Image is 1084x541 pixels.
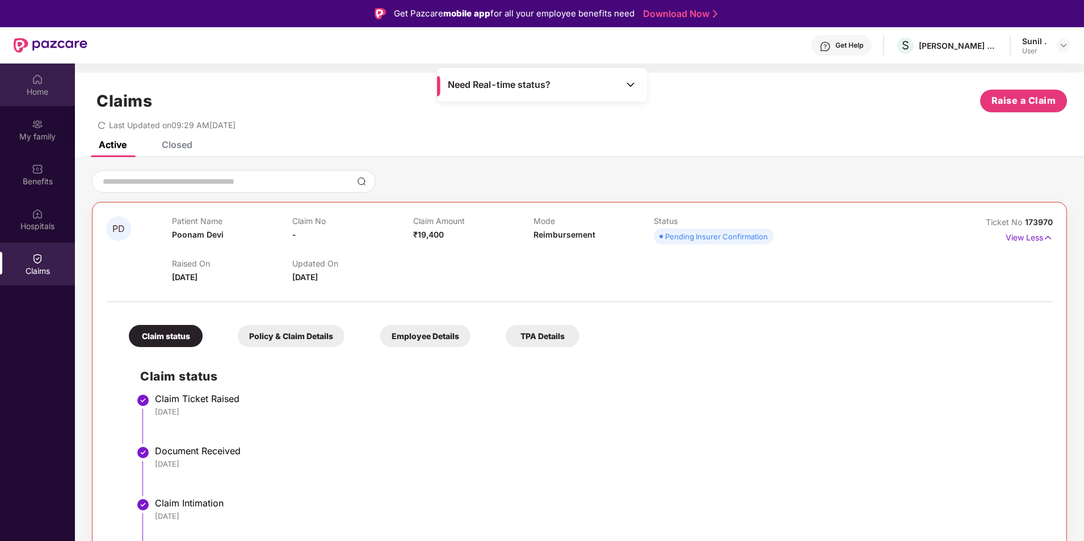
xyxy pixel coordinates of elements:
[112,224,125,234] span: PD
[713,8,717,20] img: Stroke
[155,393,1041,404] div: Claim Ticket Raised
[155,497,1041,509] div: Claim Intimation
[98,120,106,130] span: redo
[109,120,236,130] span: Last Updated on 09:29 AM[DATE]
[32,253,43,264] img: svg+xml;base64,PHN2ZyBpZD0iQ2xhaW0iIHhtbG5zPSJodHRwOi8vd3d3LnczLm9yZy8yMDAwL3N2ZyIgd2lkdGg9IjIwIi...
[136,446,150,459] img: svg+xml;base64,PHN2ZyBpZD0iU3RlcC1Eb25lLTMyeDMyIiB4bWxucz0iaHR0cDovL3d3dy53My5vcmcvMjAwMC9zdmciIH...
[96,91,152,111] h1: Claims
[533,216,654,226] p: Mode
[155,459,1041,469] div: [DATE]
[155,511,1041,521] div: [DATE]
[375,8,386,19] img: Logo
[835,41,863,50] div: Get Help
[292,259,413,268] p: Updated On
[902,39,909,52] span: S
[413,216,533,226] p: Claim Amount
[1043,231,1053,244] img: svg+xml;base64,PHN2ZyB4bWxucz0iaHR0cDovL3d3dy53My5vcmcvMjAwMC9zdmciIHdpZHRoPSIxNyIgaGVpZ2h0PSIxNy...
[155,445,1041,457] div: Document Received
[155,407,1041,417] div: [DATE]
[443,8,490,19] strong: mobile app
[380,325,470,347] div: Employee Details
[357,177,366,186] img: svg+xml;base64,PHN2ZyBpZD0iU2VhcmNoLTMyeDMyIiB4bWxucz0iaHR0cDovL3d3dy53My5vcmcvMjAwMC9zdmciIHdpZH...
[32,163,43,175] img: svg+xml;base64,PHN2ZyBpZD0iQmVuZWZpdHMiIHhtbG5zPSJodHRwOi8vd3d3LnczLm9yZy8yMDAwL3N2ZyIgd2lkdGg9Ij...
[129,325,203,347] div: Claim status
[506,325,579,347] div: TPA Details
[172,272,198,282] span: [DATE]
[625,79,636,90] img: Toggle Icon
[140,367,1041,386] h2: Claim status
[238,325,344,347] div: Policy & Claim Details
[820,41,831,52] img: svg+xml;base64,PHN2ZyBpZD0iSGVscC0zMngzMiIgeG1sbnM9Imh0dHA6Ly93d3cudzMub3JnLzIwMDAvc3ZnIiB3aWR0aD...
[980,90,1067,112] button: Raise a Claim
[654,216,774,226] p: Status
[1025,217,1053,227] span: 173970
[1059,41,1068,50] img: svg+xml;base64,PHN2ZyBpZD0iRHJvcGRvd24tMzJ4MzIiIHhtbG5zPSJodHRwOi8vd3d3LnczLm9yZy8yMDAwL3N2ZyIgd2...
[99,139,127,150] div: Active
[665,231,768,242] div: Pending Insurer Confirmation
[394,7,635,20] div: Get Pazcare for all your employee benefits need
[1006,229,1053,244] p: View Less
[986,217,1025,227] span: Ticket No
[14,38,87,53] img: New Pazcare Logo
[292,272,318,282] span: [DATE]
[292,230,296,239] span: -
[533,230,595,239] span: Reimbursement
[919,40,998,51] div: [PERSON_NAME] CONSULTANTS P LTD
[448,79,551,91] span: Need Real-time status?
[1022,36,1047,47] div: Sunil .
[172,216,292,226] p: Patient Name
[991,94,1056,108] span: Raise a Claim
[413,230,444,239] span: ₹19,400
[643,8,714,20] a: Download Now
[32,119,43,130] img: svg+xml;base64,PHN2ZyB3aWR0aD0iMjAiIGhlaWdodD0iMjAiIHZpZXdCb3g9IjAgMCAyMCAyMCIgZmlsbD0ibm9uZSIgeG...
[136,498,150,512] img: svg+xml;base64,PHN2ZyBpZD0iU3RlcC1Eb25lLTMyeDMyIiB4bWxucz0iaHR0cDovL3d3dy53My5vcmcvMjAwMC9zdmciIH...
[1022,47,1047,56] div: User
[136,394,150,407] img: svg+xml;base64,PHN2ZyBpZD0iU3RlcC1Eb25lLTMyeDMyIiB4bWxucz0iaHR0cDovL3d3dy53My5vcmcvMjAwMC9zdmciIH...
[162,139,192,150] div: Closed
[32,74,43,85] img: svg+xml;base64,PHN2ZyBpZD0iSG9tZSIgeG1sbnM9Imh0dHA6Ly93d3cudzMub3JnLzIwMDAvc3ZnIiB3aWR0aD0iMjAiIG...
[32,208,43,219] img: svg+xml;base64,PHN2ZyBpZD0iSG9zcGl0YWxzIiB4bWxucz0iaHR0cDovL3d3dy53My5vcmcvMjAwMC9zdmciIHdpZHRoPS...
[172,230,224,239] span: Poonam Devi
[172,259,292,268] p: Raised On
[292,216,413,226] p: Claim No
